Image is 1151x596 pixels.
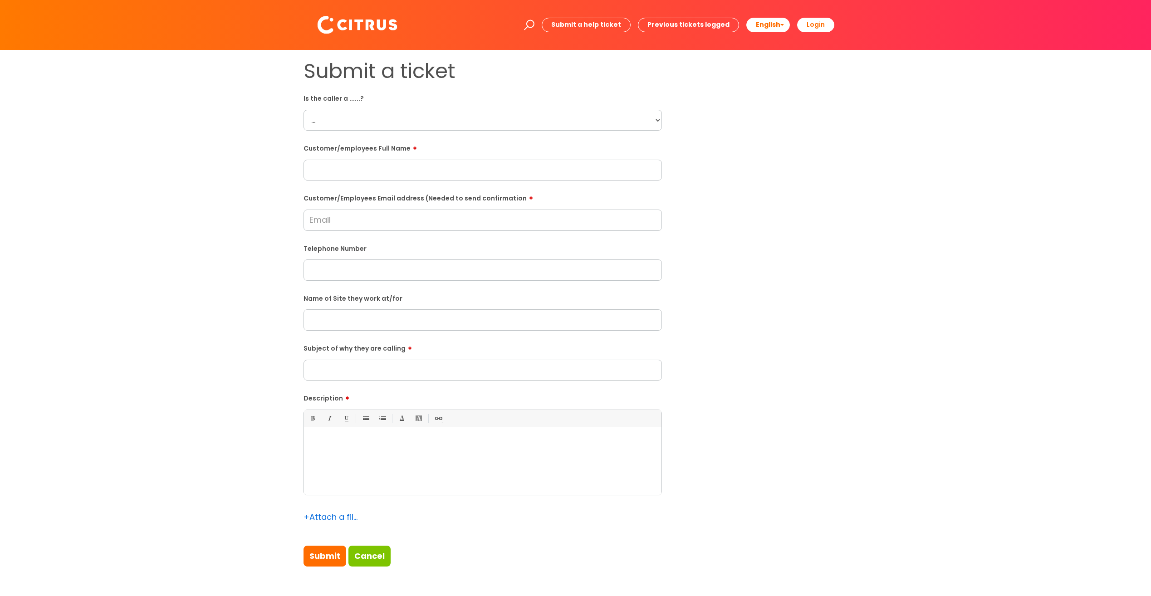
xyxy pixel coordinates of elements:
[797,18,834,32] a: Login
[396,413,407,424] a: Font Color
[304,510,358,524] div: Attach a file
[304,59,662,83] h1: Submit a ticket
[377,413,388,424] a: 1. Ordered List (Ctrl-Shift-8)
[304,546,346,567] input: Submit
[307,413,318,424] a: Bold (Ctrl-B)
[304,243,662,253] label: Telephone Number
[304,511,309,523] span: +
[360,413,371,424] a: • Unordered List (Ctrl-Shift-7)
[304,191,662,202] label: Customer/Employees Email address (Needed to send confirmation
[304,210,662,230] input: Email
[323,413,335,424] a: Italic (Ctrl-I)
[304,93,662,103] label: Is the caller a ......?
[432,413,444,424] a: Link
[348,546,391,567] a: Cancel
[756,20,780,29] span: English
[807,20,825,29] b: Login
[304,142,662,152] label: Customer/employees Full Name
[304,293,662,303] label: Name of Site they work at/for
[542,18,631,32] a: Submit a help ticket
[304,342,662,352] label: Subject of why they are calling
[304,391,662,402] label: Description
[340,413,352,424] a: Underline(Ctrl-U)
[413,413,424,424] a: Back Color
[638,18,739,32] a: Previous tickets logged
